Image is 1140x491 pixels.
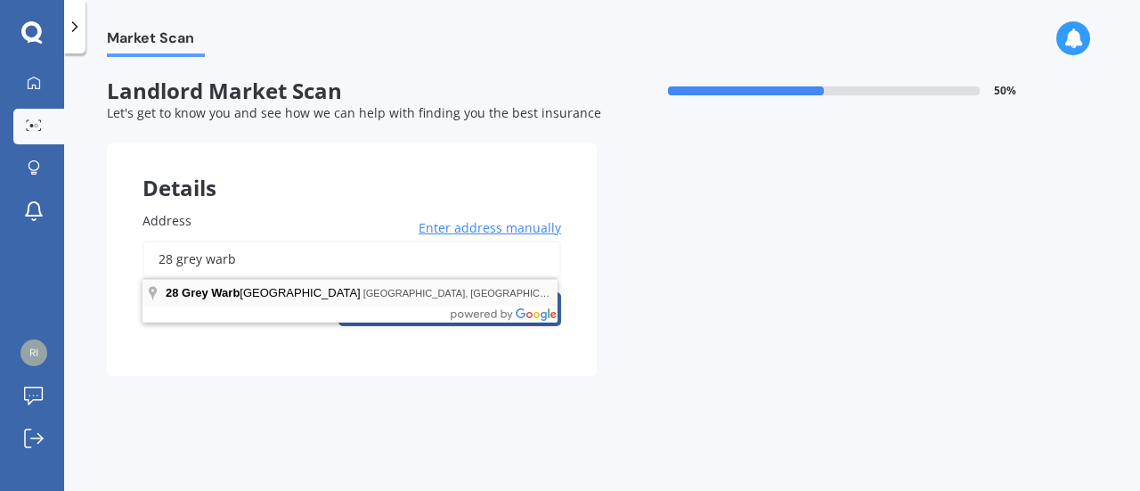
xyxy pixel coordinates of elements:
[107,78,597,104] span: Landlord Market Scan
[107,29,205,53] span: Market Scan
[363,288,680,299] span: [GEOGRAPHIC_DATA], [GEOGRAPHIC_DATA], [GEOGRAPHIC_DATA]
[142,241,561,278] input: Enter address
[994,85,1016,97] span: 50 %
[166,286,178,299] span: 28
[182,286,240,299] span: Grey Warb
[107,143,597,197] div: Details
[166,286,363,299] span: [GEOGRAPHIC_DATA]
[20,340,47,366] img: 4a66008291e3302296c7527688fbd135
[142,212,191,229] span: Address
[107,104,601,121] span: Let's get to know you and see how we can help with finding you the best insurance
[419,219,561,237] span: Enter address manually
